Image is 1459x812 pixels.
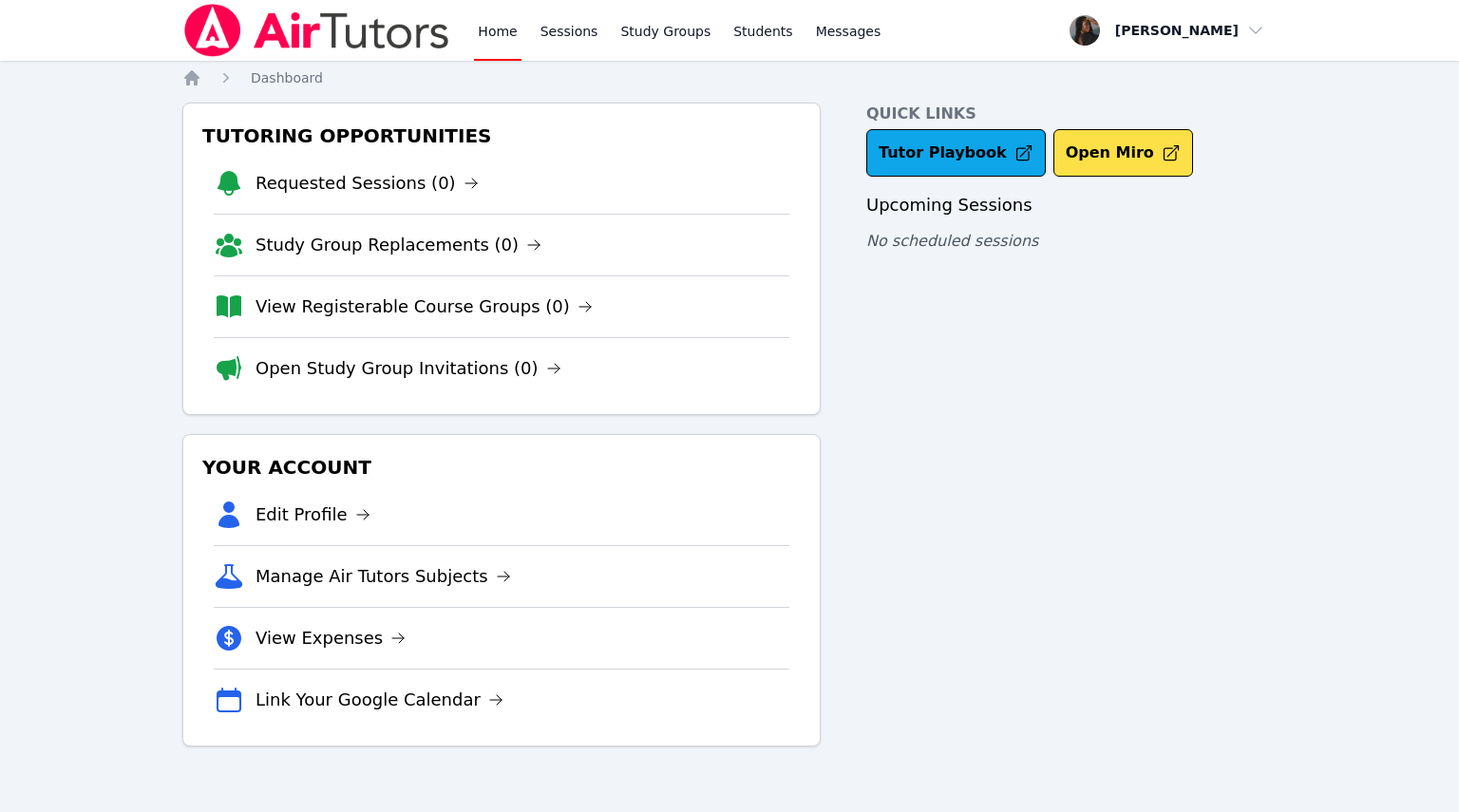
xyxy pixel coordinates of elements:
[251,68,323,87] a: Dashboard
[866,129,1046,177] a: Tutor Playbook
[256,687,503,713] a: Link Your Google Calendar
[256,501,370,528] a: Edit Profile
[256,355,561,382] a: Open Study Group Invitations (0)
[182,4,451,57] img: Air Tutors
[1053,129,1193,177] button: Open Miro
[866,103,1277,125] h4: Quick Links
[256,293,593,320] a: View Registerable Course Groups (0)
[251,70,323,85] span: Dashboard
[256,232,541,258] a: Study Group Replacements (0)
[866,232,1038,250] span: No scheduled sessions
[256,625,406,651] a: View Expenses
[866,192,1277,218] h3: Upcoming Sessions
[199,119,805,153] h3: Tutoring Opportunities
[256,170,479,197] a: Requested Sessions (0)
[256,563,511,590] a: Manage Air Tutors Subjects
[199,450,805,484] h3: Your Account
[816,22,881,41] span: Messages
[182,68,1277,87] nav: Breadcrumb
